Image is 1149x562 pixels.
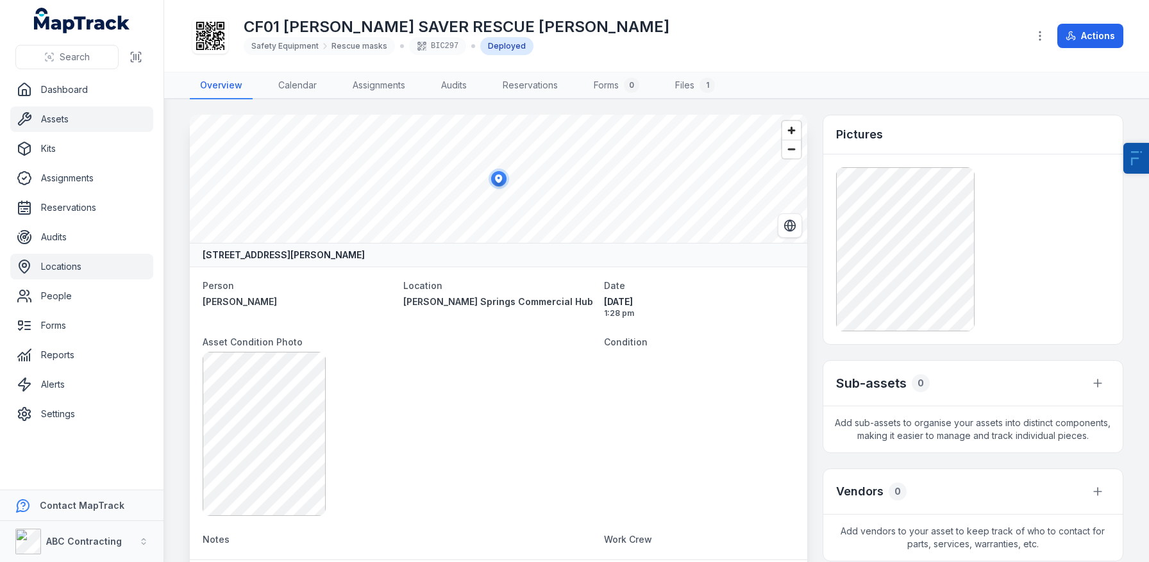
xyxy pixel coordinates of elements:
a: Forms [10,313,153,338]
span: Date [604,280,625,291]
span: Notes [203,534,230,545]
canvas: Map [190,115,807,243]
div: 1 [700,78,715,93]
span: Search [60,51,90,63]
button: Zoom out [782,140,801,158]
div: Deployed [480,37,533,55]
a: Forms0 [583,72,650,99]
a: People [10,283,153,309]
strong: Contact MapTrack [40,500,124,511]
span: Work Crew [604,534,652,545]
span: 1:28 pm [604,308,794,318]
a: Reports [10,342,153,368]
span: Asset Condition Photo [203,336,303,347]
div: BIC297 [409,37,466,55]
time: 21/07/2025, 1:28:50 pm [604,295,794,318]
span: Safety Equipment [251,41,319,51]
a: Audits [10,224,153,250]
button: Zoom in [782,121,801,140]
a: Reservations [10,195,153,220]
a: [PERSON_NAME] [203,295,393,308]
span: Condition [604,336,648,347]
h2: Sub-assets [836,374,907,392]
a: Dashboard [10,77,153,103]
a: Alerts [10,372,153,397]
h1: CF01 [PERSON_NAME] SAVER RESCUE [PERSON_NAME] [244,17,669,37]
a: MapTrack [34,8,130,33]
a: Kits [10,136,153,161]
a: Settings [10,401,153,427]
button: Actions [1057,24,1123,48]
div: 0 [912,374,930,392]
h3: Pictures [836,126,883,144]
strong: [STREET_ADDRESS][PERSON_NAME] [203,249,365,261]
a: Assignments [10,165,153,191]
span: Add vendors to your asset to keep track of who to contact for parts, services, warranties, etc. [823,515,1123,561]
a: Reservations [492,72,568,99]
a: Calendar [268,72,327,99]
span: [PERSON_NAME] Springs Commercial Hub [403,296,593,307]
a: Files1 [665,72,725,99]
h3: Vendors [836,483,884,500]
a: Assignments [342,72,415,99]
span: [DATE] [604,295,794,308]
span: Add sub-assets to organise your assets into distinct components, making it easier to manage and t... [823,406,1123,452]
span: Location [403,280,442,291]
a: [PERSON_NAME] Springs Commercial Hub [403,295,594,308]
button: Search [15,45,119,69]
a: Assets [10,106,153,132]
a: Audits [431,72,477,99]
div: 0 [624,78,639,93]
strong: ABC Contracting [46,536,122,547]
div: 0 [889,483,907,500]
span: Person [203,280,234,291]
button: Switch to Satellite View [778,213,802,238]
a: Overview [190,72,253,99]
span: Rescue masks [331,41,387,51]
a: Locations [10,254,153,279]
